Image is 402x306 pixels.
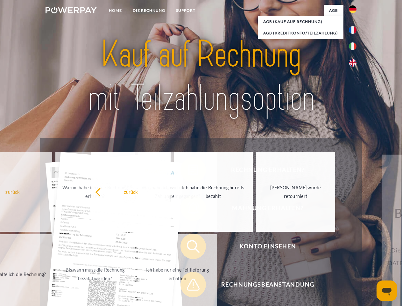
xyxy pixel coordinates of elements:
a: Home [103,5,127,16]
button: Konto einsehen [180,234,346,259]
span: Rechnungsbeanstandung [190,272,346,297]
div: Ich habe die Rechnung bereits bezahlt [178,183,249,200]
img: fr [349,26,356,34]
img: en [349,59,356,67]
a: DIE RECHNUNG [127,5,171,16]
div: Bis wann muss die Rechnung bezahlt werden? [59,266,131,283]
a: SUPPORT [171,5,201,16]
span: Konto einsehen [190,234,346,259]
img: logo-powerpay-white.svg [46,7,97,13]
div: Warum habe ich eine Rechnung erhalten? [59,183,131,200]
div: Ich habe nur eine Teillieferung erhalten [142,266,213,283]
iframe: Schaltfläche zum Öffnen des Messaging-Fensters [377,280,397,301]
img: de [349,5,356,13]
a: AGB (Kauf auf Rechnung) [258,16,343,27]
button: Rechnungsbeanstandung [180,272,346,297]
div: zurück [95,187,167,196]
a: agb [324,5,343,16]
img: title-powerpay_de.svg [61,31,341,122]
a: AGB (Kreditkonto/Teilzahlung) [258,27,343,39]
div: [PERSON_NAME] wurde retourniert [260,183,331,200]
img: it [349,42,356,50]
